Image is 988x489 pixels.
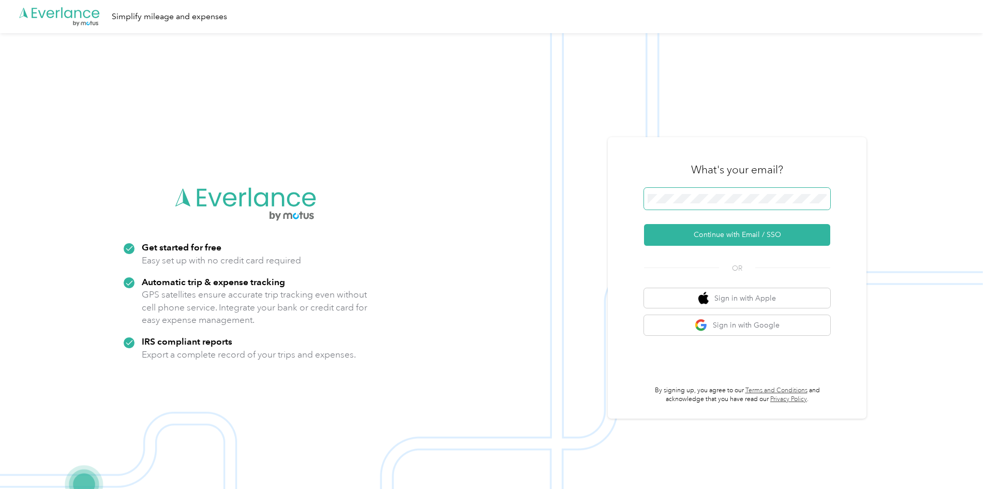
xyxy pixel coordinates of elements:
[698,292,709,305] img: apple logo
[142,276,285,287] strong: Automatic trip & expense tracking
[142,288,368,327] p: GPS satellites ensure accurate trip tracking even without cell phone service. Integrate your bank...
[644,386,830,404] p: By signing up, you agree to our and acknowledge that you have read our .
[745,387,807,394] a: Terms and Conditions
[142,254,301,267] p: Easy set up with no credit card required
[142,348,356,361] p: Export a complete record of your trips and expenses.
[644,224,830,246] button: Continue with Email / SSO
[644,315,830,335] button: google logoSign in with Google
[142,242,221,253] strong: Get started for free
[719,263,755,274] span: OR
[142,336,232,347] strong: IRS compliant reports
[112,10,227,23] div: Simplify mileage and expenses
[644,288,830,308] button: apple logoSign in with Apple
[695,319,708,332] img: google logo
[770,395,807,403] a: Privacy Policy
[691,162,783,177] h3: What's your email?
